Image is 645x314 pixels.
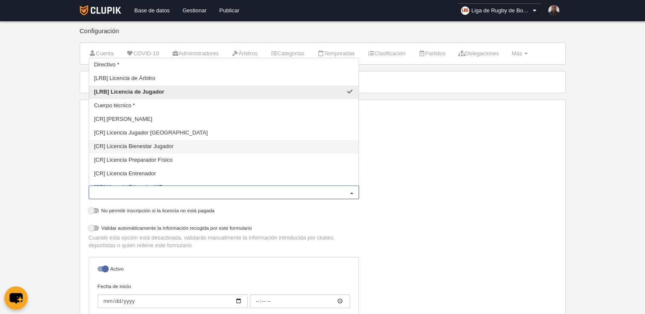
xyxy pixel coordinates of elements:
a: Formularios [84,76,130,88]
input: Fecha de inicio [98,294,248,308]
a: Más [507,47,532,60]
span: Cuerpo técnico * [94,102,135,108]
label: Validar automáticamente la información recogida por este formulario [89,224,359,234]
span: [LRB] Licencia de Jugador [94,88,165,95]
img: Clupik [80,5,121,15]
a: Cuenta [84,47,119,60]
a: Clasificación [363,47,410,60]
label: No permitir inscripción si la licencia no está pagada [89,207,359,217]
span: [CR] Licencia Preparador Físico [94,157,173,163]
label: Fecha de inicio [98,283,350,308]
a: Categorías [266,47,309,60]
div: Configuración [80,28,566,43]
a: Temporadas [312,47,359,60]
img: PaNN51s3qP3r.30x30.jpg [548,5,559,16]
span: [CR] [PERSON_NAME] [94,116,153,122]
label: Activo [98,265,350,275]
input: Fecha de inicio [250,294,350,308]
span: Liga de Rugby de Bogotá [471,6,531,15]
a: Liga de Rugby de Bogotá [457,3,542,18]
span: [CR] Licencia Jugador [GEOGRAPHIC_DATA] [94,129,208,136]
span: [LRB] Licencia de Árbitro [94,75,156,81]
p: Cuando esta opción está desactivada, validarás manualmente la información introducida por clubes,... [89,234,359,249]
a: Partidos [414,47,450,60]
span: [CR] Licencia Educador WR [94,184,163,190]
a: Administradores [167,47,223,60]
span: [CR] Licencia Bienestar Jugador [94,143,174,149]
button: chat-button [4,286,28,310]
a: Árbitros [227,47,262,60]
span: Directivo * [94,61,119,68]
a: COVID-19 [122,47,164,60]
span: [CR] Licencia Entrenador [94,170,156,177]
img: OaVO6CiHoa28.30x30.jpg [461,6,469,15]
a: Delegaciones [454,47,503,60]
span: Más [512,50,522,57]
